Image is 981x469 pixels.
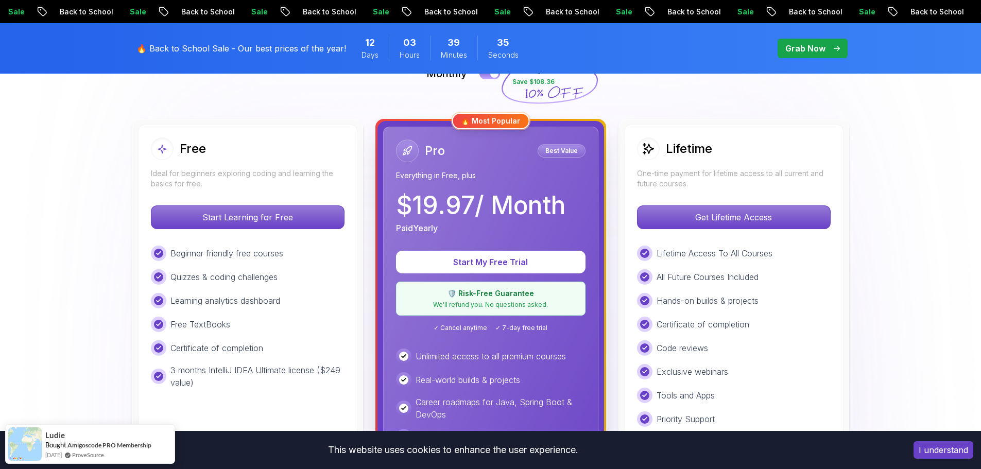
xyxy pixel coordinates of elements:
[151,205,345,229] button: Start Learning for Free
[403,36,416,50] span: 3 Hours
[286,7,356,17] p: Back to School
[136,42,346,55] p: 🔥 Back to School Sale - Our best prices of the year!
[721,7,754,17] p: Sale
[170,342,263,354] p: Certificate of completion
[599,7,632,17] p: Sale
[637,205,831,229] button: Get Lifetime Access
[657,413,715,425] p: Priority Support
[170,318,230,331] p: Free TextBooks
[666,141,712,157] h2: Lifetime
[529,7,599,17] p: Back to School
[8,439,898,461] div: This website uses cookies to enhance the user experience.
[539,146,584,156] p: Best Value
[408,7,478,17] p: Back to School
[441,50,467,60] span: Minutes
[396,193,565,218] p: $ 19.97 / Month
[425,143,445,159] h2: Pro
[416,350,566,362] p: Unlimited access to all premium courses
[151,206,344,229] p: Start Learning for Free
[785,42,825,55] p: Grab Now
[448,36,460,50] span: 39 Minutes
[170,294,280,307] p: Learning analytics dashboard
[657,366,728,378] p: Exclusive webinars
[434,324,487,332] span: ✓ Cancel anytime
[400,50,420,60] span: Hours
[657,294,759,307] p: Hands-on builds & projects
[403,288,579,299] p: 🛡️ Risk-Free Guarantee
[72,450,104,459] a: ProveSource
[657,271,759,283] p: All Future Courses Included
[113,7,146,17] p: Sale
[362,50,378,60] span: Days
[657,342,708,354] p: Code reviews
[45,450,62,459] span: [DATE]
[637,168,831,189] p: One-time payment for lifetime access to all current and future courses.
[426,66,467,81] p: Monthly
[651,7,721,17] p: Back to School
[45,431,65,440] span: Ludie
[67,441,151,449] a: Amigoscode PRO Membership
[416,374,520,386] p: Real-world builds & projects
[403,301,579,309] p: We'll refund you. No questions asked.
[657,318,749,331] p: Certificate of completion
[170,271,278,283] p: Quizzes & coding challenges
[495,324,547,332] span: ✓ 7-day free trial
[497,36,509,50] span: 35 Seconds
[170,247,283,259] p: Beginner friendly free courses
[657,247,772,259] p: Lifetime Access To All Courses
[151,168,345,189] p: Ideal for beginners exploring coding and learning the basics for free.
[657,389,715,402] p: Tools and Apps
[365,36,375,50] span: 12 Days
[165,7,235,17] p: Back to School
[180,141,206,157] h2: Free
[396,170,586,181] p: Everything in Free, plus
[170,364,345,389] p: 3 months IntelliJ IDEA Ultimate license ($249 value)
[356,7,389,17] p: Sale
[396,251,586,273] button: Start My Free Trial
[45,441,66,449] span: Bought
[416,396,586,421] p: Career roadmaps for Java, Spring Boot & DevOps
[8,427,42,461] img: provesource social proof notification image
[396,222,438,234] p: Paid Yearly
[894,7,964,17] p: Back to School
[478,7,511,17] p: Sale
[637,212,831,222] a: Get Lifetime Access
[43,7,113,17] p: Back to School
[396,257,586,267] a: Start My Free Trial
[638,206,830,229] p: Get Lifetime Access
[772,7,842,17] p: Back to School
[151,212,345,222] a: Start Learning for Free
[235,7,268,17] p: Sale
[842,7,875,17] p: Sale
[416,430,510,443] p: Unlimited Kanban Boards
[488,50,519,60] span: Seconds
[408,256,573,268] p: Start My Free Trial
[914,441,973,459] button: Accept cookies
